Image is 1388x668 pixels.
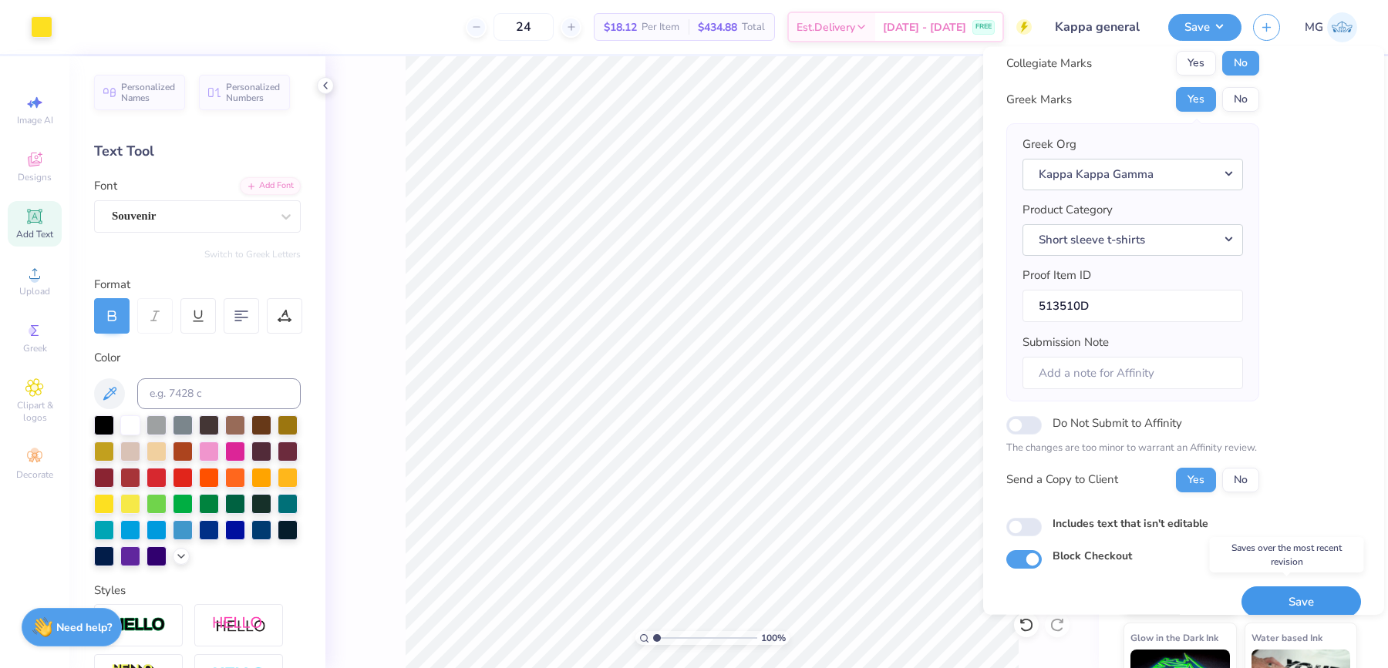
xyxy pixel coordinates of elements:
div: Greek Marks [1006,90,1072,108]
span: Designs [18,171,52,183]
span: Est. Delivery [797,19,855,35]
div: Text Tool [94,141,301,162]
img: Stroke [112,616,166,634]
label: Includes text that isn't editable [1053,515,1208,531]
label: Proof Item ID [1022,267,1091,284]
label: Greek Org [1022,136,1076,153]
div: Collegiate Marks [1006,54,1092,72]
button: Save [1241,586,1361,617]
button: Switch to Greek Letters [204,248,301,260]
button: Yes [1176,467,1216,492]
button: Short sleeve t-shirts [1022,223,1243,255]
span: Total [742,19,765,35]
span: 100 % [761,631,786,645]
span: Personalized Names [121,82,176,103]
p: The changes are too minor to warrant an Affinity review. [1006,441,1259,456]
input: Add a note for Affinity [1022,356,1243,389]
span: $18.12 [604,19,637,35]
input: Untitled Design [1043,12,1157,42]
label: Block Checkout [1053,547,1132,563]
input: e.g. 7428 c [137,378,301,409]
span: MG [1305,18,1323,36]
span: Water based Ink [1252,629,1322,646]
img: Mary Grace [1327,12,1357,42]
label: Product Category [1022,201,1113,219]
div: Color [94,349,301,367]
button: Yes [1176,87,1216,112]
span: FREE [975,22,992,32]
button: Save [1168,14,1241,41]
span: Greek [23,342,47,354]
label: Submission Note [1022,334,1109,351]
button: Kappa Kappa Gamma [1022,158,1243,190]
span: Decorate [16,468,53,481]
label: Do Not Submit to Affinity [1053,413,1182,433]
label: Font [94,177,117,195]
span: Per Item [642,19,679,35]
button: No [1222,87,1259,112]
span: Glow in the Dark Ink [1130,629,1218,646]
div: Saves over the most recent revision [1210,537,1364,572]
div: Add Font [240,177,301,195]
div: Format [94,276,302,294]
button: Yes [1176,51,1216,76]
span: Image AI [17,114,53,126]
a: MG [1305,12,1357,42]
input: – – [494,13,554,41]
span: Add Text [16,228,53,240]
span: Personalized Numbers [226,82,281,103]
div: Send a Copy to Client [1006,471,1118,488]
span: Clipart & logos [8,399,62,424]
button: No [1222,467,1259,492]
div: Styles [94,582,301,599]
span: [DATE] - [DATE] [883,19,966,35]
span: $434.88 [698,19,737,35]
strong: Need help? [56,620,112,635]
img: Shadow [212,616,266,635]
button: No [1222,51,1259,76]
span: Upload [19,285,50,297]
